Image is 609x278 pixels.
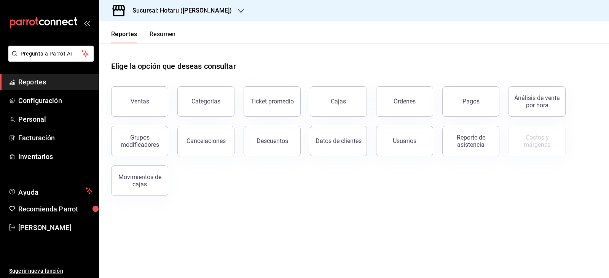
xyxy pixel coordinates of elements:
button: Cancelaciones [177,126,234,156]
button: Pagos [442,86,499,117]
button: open_drawer_menu [84,20,90,26]
div: Datos de clientes [316,137,362,145]
button: Datos de clientes [310,126,367,156]
button: Resumen [150,30,176,43]
button: Contrata inventarios para ver este reporte [509,126,566,156]
button: Grupos modificadores [111,126,168,156]
button: Categorías [177,86,234,117]
div: Órdenes [394,98,416,105]
button: Descuentos [244,126,301,156]
div: Grupos modificadores [116,134,163,148]
button: Órdenes [376,86,433,117]
span: Facturación [18,133,92,143]
span: Recomienda Parrot [18,204,92,214]
span: Reportes [18,77,92,87]
div: Ventas [131,98,149,105]
button: Análisis de venta por hora [509,86,566,117]
button: Pregunta a Parrot AI [8,46,94,62]
div: Reporte de asistencia [447,134,494,148]
div: Categorías [191,98,220,105]
div: Pagos [462,98,480,105]
button: Reportes [111,30,137,43]
h3: Sucursal: Hotaru ([PERSON_NAME]) [126,6,232,15]
button: Ventas [111,86,168,117]
div: Movimientos de cajas [116,173,163,188]
div: Análisis de venta por hora [513,94,561,109]
div: Descuentos [257,137,288,145]
span: Sugerir nueva función [9,267,92,275]
span: Configuración [18,95,92,106]
span: Pregunta a Parrot AI [21,50,82,58]
button: Reporte de asistencia [442,126,499,156]
span: Ayuda [18,186,83,195]
div: Usuarios [393,137,416,145]
button: Usuarios [376,126,433,156]
div: Cajas [331,97,346,106]
h1: Elige la opción que deseas consultar [111,60,236,72]
a: Pregunta a Parrot AI [5,55,94,63]
a: Cajas [310,86,367,117]
div: Cancelaciones [187,137,226,145]
div: Costos y márgenes [513,134,561,148]
div: Ticket promedio [250,98,294,105]
div: navigation tabs [111,30,176,43]
span: [PERSON_NAME] [18,222,92,233]
button: Ticket promedio [244,86,301,117]
button: Movimientos de cajas [111,165,168,196]
span: Personal [18,114,92,124]
span: Inventarios [18,151,92,162]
